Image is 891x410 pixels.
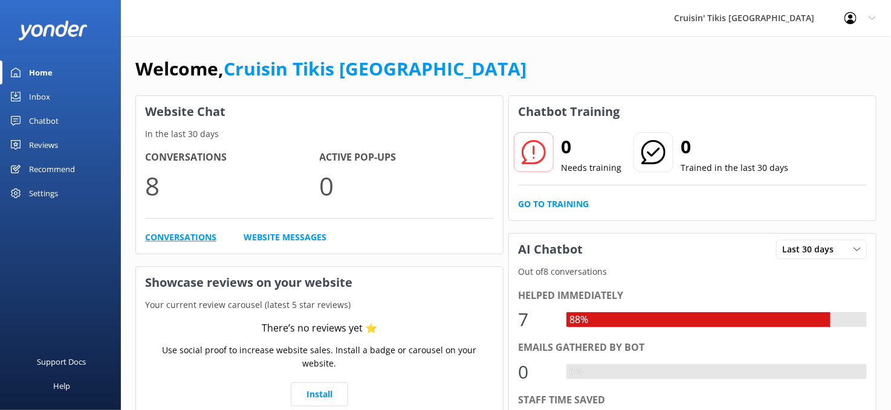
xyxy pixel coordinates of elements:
[29,85,50,109] div: Inbox
[29,181,58,205] div: Settings
[18,21,88,40] img: yonder-white-logo.png
[29,157,75,181] div: Recommend
[518,288,867,304] div: Helped immediately
[320,165,494,206] p: 0
[136,267,503,298] h3: Showcase reviews on your website
[509,234,592,265] h3: AI Chatbot
[135,54,526,83] h1: Welcome,
[782,243,841,256] span: Last 30 days
[561,132,621,161] h2: 0
[145,150,320,165] h4: Conversations
[136,298,503,312] p: Your current review carousel (latest 5 star reviews)
[29,109,59,133] div: Chatbot
[518,392,867,408] div: Staff time saved
[145,231,216,244] a: Conversations
[291,382,348,406] a: Install
[136,96,503,127] h3: Website Chat
[681,161,788,175] p: Trained in the last 30 days
[561,161,621,175] p: Needs training
[320,150,494,165] h4: Active Pop-ups
[244,231,326,244] a: Website Messages
[566,364,586,380] div: 0%
[145,344,494,371] p: Use social proof to increase website sales. Install a badge or carousel on your website.
[518,357,554,386] div: 0
[509,96,629,127] h3: Chatbot Training
[518,340,867,356] div: Emails gathered by bot
[518,197,589,211] a: Go to Training
[145,165,320,206] p: 8
[518,305,554,334] div: 7
[509,265,876,278] p: Out of 8 conversations
[136,127,503,141] p: In the last 30 days
[681,132,788,161] h2: 0
[224,56,526,81] a: Cruisin Tikis [GEOGRAPHIC_DATA]
[566,312,591,328] div: 88%
[29,60,53,85] div: Home
[29,133,58,157] div: Reviews
[262,321,377,336] div: There’s no reviews yet ⭐
[37,350,86,374] div: Support Docs
[53,374,70,398] div: Help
